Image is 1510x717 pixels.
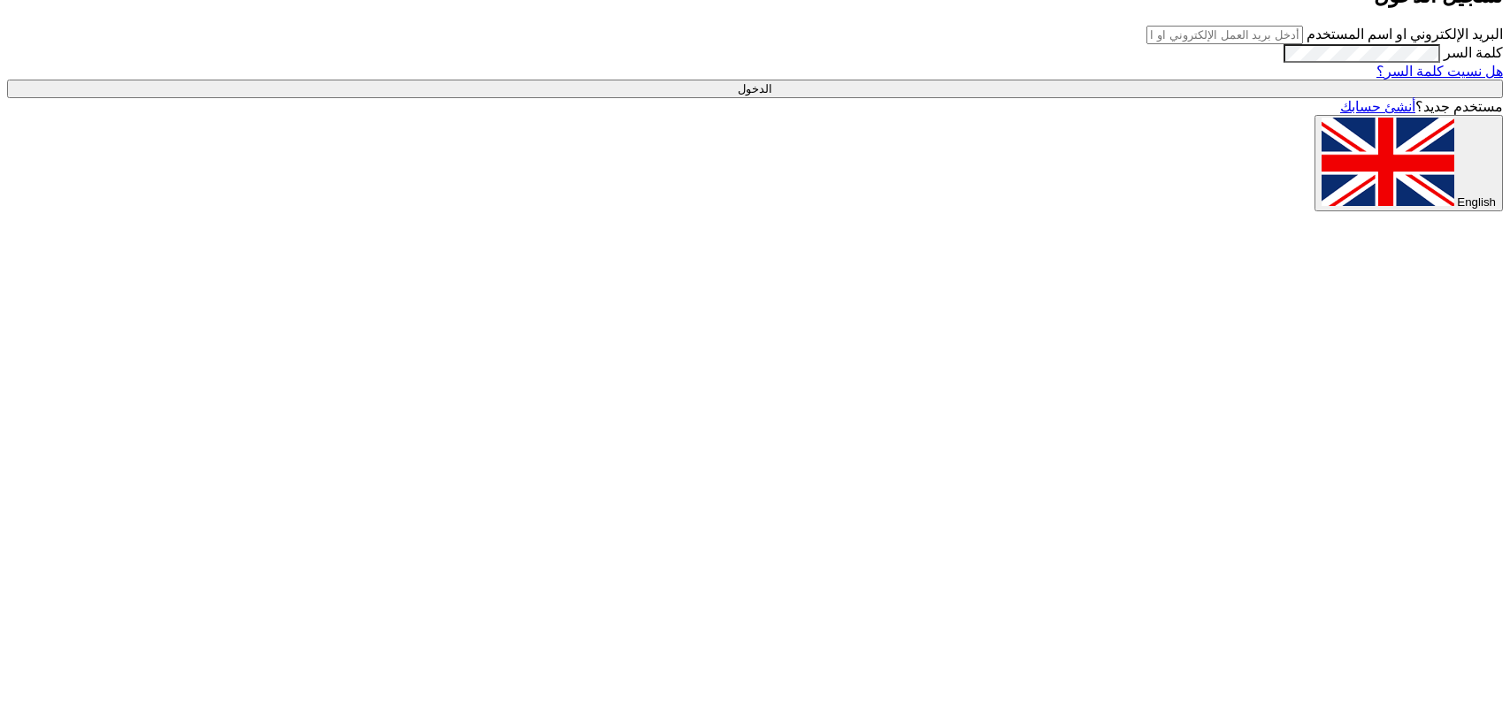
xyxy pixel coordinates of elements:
a: أنشئ حسابك [1340,99,1415,114]
label: كلمة السر [1444,45,1503,60]
label: البريد الإلكتروني او اسم المستخدم [1307,27,1503,42]
a: هل نسيت كلمة السر؟ [1376,64,1503,79]
button: English [1315,115,1503,211]
input: الدخول [7,80,1503,98]
div: مستخدم جديد؟ [7,98,1503,115]
input: أدخل بريد العمل الإلكتروني او اسم المستخدم الخاص بك ... [1146,26,1303,44]
span: English [1457,195,1496,209]
img: en-US.png [1322,118,1454,206]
